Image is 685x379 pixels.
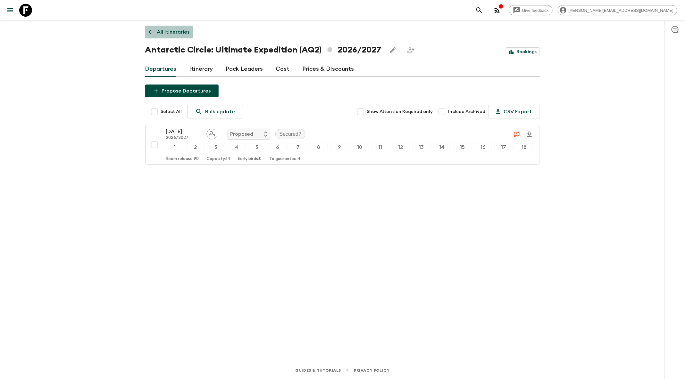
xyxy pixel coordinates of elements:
[454,143,472,151] div: 15
[161,109,182,115] span: Select All
[145,85,219,97] button: Propose Departures
[387,44,399,56] button: Edit this itinerary
[187,143,205,151] div: 2
[295,367,341,374] a: Guides & Tutorials
[495,143,513,151] div: 17
[526,131,533,138] svg: Download Onboarding
[276,61,290,77] a: Cost
[145,61,177,77] a: Departures
[303,61,354,77] a: Prices & Discounts
[405,44,417,56] span: Share this itinerary
[506,47,540,56] a: Bookings
[157,28,190,36] p: All itineraries
[189,61,213,77] a: Itinerary
[228,143,246,151] div: 4
[248,143,266,151] div: 5
[351,143,369,151] div: 10
[238,157,262,162] p: Early birds: 0
[230,130,254,138] p: Proposed
[330,143,348,151] div: 9
[354,367,389,374] a: Privacy Policy
[187,105,243,118] a: Bulk update
[270,157,301,162] p: To guarantee: 4
[207,143,225,151] div: 3
[433,143,451,151] div: 14
[145,26,193,38] a: All itineraries
[367,109,433,115] span: Show Attention Required only
[519,8,552,13] span: Give feedback
[448,109,486,115] span: Include Archived
[275,129,306,139] div: Secured?
[226,61,263,77] a: Pack Leaders
[488,105,540,118] button: CSV Export
[166,157,199,162] p: Room release: 90
[166,135,201,141] p: 2026/2027
[509,5,553,15] a: Give feedback
[413,143,430,151] div: 13
[310,143,328,151] div: 8
[515,143,533,151] div: 18
[269,143,287,151] div: 6
[558,5,677,15] div: [PERSON_NAME][EMAIL_ADDRESS][DOMAIN_NAME]
[289,143,307,151] div: 7
[474,143,492,151] div: 16
[207,157,230,162] p: Capacity: 14
[513,130,521,138] svg: Unable to sync - Check prices and secured
[565,8,677,13] span: [PERSON_NAME][EMAIL_ADDRESS][DOMAIN_NAME]
[145,44,381,56] h1: Antarctic Circle: Ultimate Expedition (AQ2) 2026/2027
[166,143,184,151] div: 1
[145,125,540,165] button: [DATE]2026/2027Assign pack leaderProposedSecured?123456789101112131415161718Room release:90Capaci...
[392,143,410,151] div: 12
[166,128,201,135] p: [DATE]
[205,108,235,116] p: Bulk update
[206,131,217,136] span: Assign pack leader
[473,4,486,17] button: search adventures
[372,143,389,151] div: 11
[4,4,17,17] button: menu
[280,130,302,138] p: Secured?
